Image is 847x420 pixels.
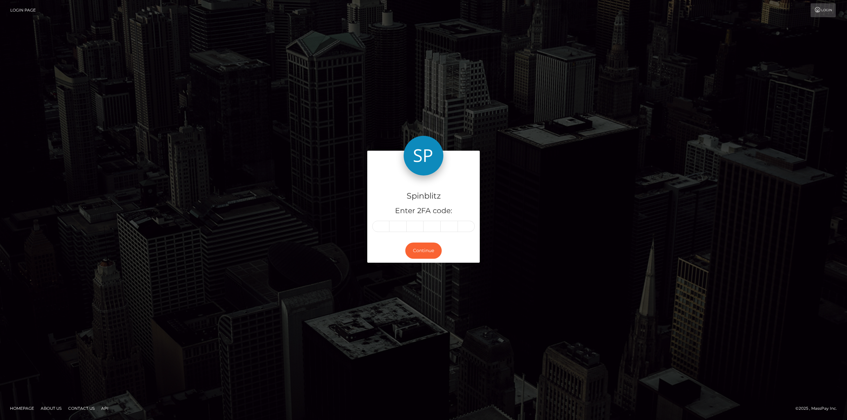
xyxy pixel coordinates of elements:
[372,206,475,216] h5: Enter 2FA code:
[66,403,97,413] a: Contact Us
[38,403,64,413] a: About Us
[405,243,442,259] button: Continue
[7,403,37,413] a: Homepage
[795,405,842,412] div: © 2025 , MassPay Inc.
[811,3,836,17] a: Login
[10,3,36,17] a: Login Page
[404,136,443,175] img: Spinblitz
[372,190,475,202] h4: Spinblitz
[99,403,111,413] a: API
